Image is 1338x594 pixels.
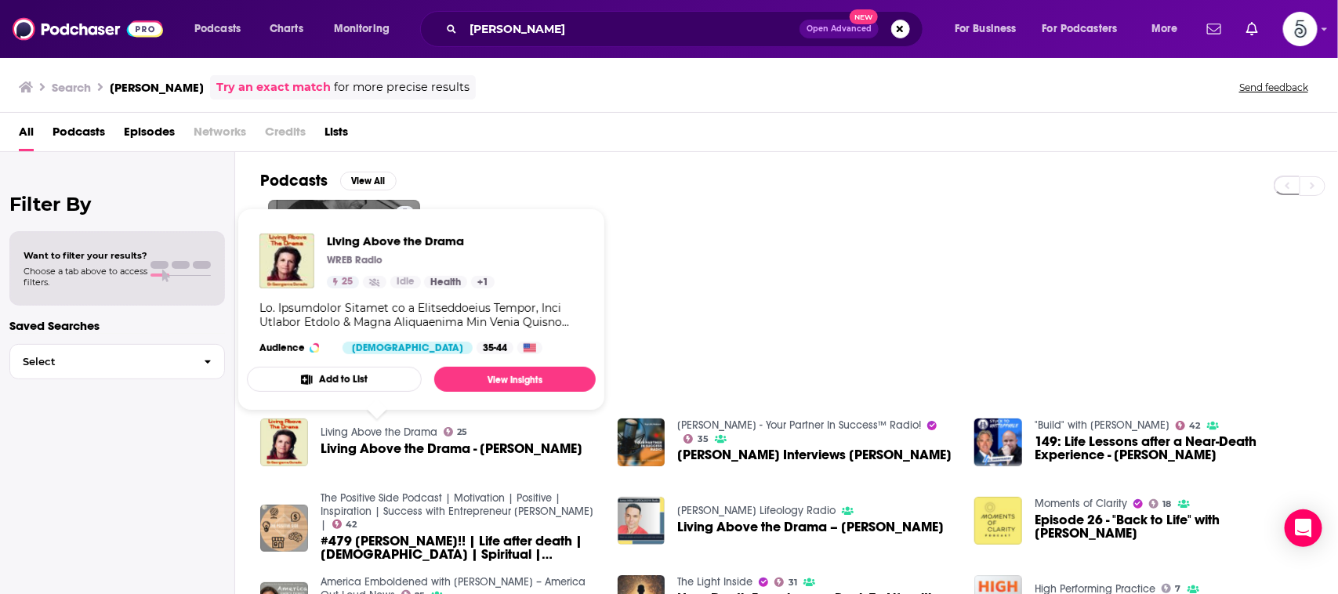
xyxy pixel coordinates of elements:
a: Living Above the Drama - Danny Bader [321,442,582,455]
input: Search podcasts, credits, & more... [463,16,800,42]
a: 42 [1176,421,1201,430]
a: Episode 26 - "Back to Life" with Danny Bader [1035,513,1313,540]
a: PodcastsView All [260,171,397,190]
span: Want to filter your results? [24,250,147,261]
div: Search podcasts, credits, & more... [435,11,938,47]
button: Add to List [247,367,422,392]
a: Show notifications dropdown [1240,16,1264,42]
span: 42 [1190,422,1201,429]
h2: Filter By [9,193,225,216]
button: Show profile menu [1283,12,1318,46]
button: open menu [183,16,261,42]
a: 25 [327,276,359,288]
a: 42 [332,520,357,529]
h3: Search [52,80,91,95]
a: Living Above the Drama [321,426,437,439]
p: WREB Radio [327,254,383,266]
a: All [19,119,34,151]
img: Denise Griffitts Interviews Danny Bader [618,418,665,466]
span: 42 [346,521,357,528]
a: View Insights [434,367,596,392]
h2: Podcasts [260,171,328,190]
a: 149: Life Lessons after a Near-Death Experience - Danny Bader [1035,435,1313,462]
span: #479 [PERSON_NAME]!! | Life after death | [DEMOGRAPHIC_DATA] | Spiritual | Motivation | Inspirati... [321,534,599,561]
button: Select [9,344,225,379]
span: Select [10,357,191,367]
a: 35 [684,434,709,444]
h3: [PERSON_NAME] [110,80,204,95]
span: Living Above the Drama - [PERSON_NAME] [321,442,582,455]
a: #479 Danny Bader!! | Life after death | God | Spiritual | Motivation | Inspiration | [321,534,599,561]
a: Denise Griffitts - Your Partner In Success™ Radio! [677,418,921,432]
span: Charts [270,18,303,40]
button: open menu [1140,16,1198,42]
div: [DEMOGRAPHIC_DATA] [343,342,473,354]
button: Open AdvancedNew [800,20,879,38]
a: James Miller Lifeology Radio [677,504,836,517]
button: open menu [1032,16,1140,42]
p: Saved Searches [9,318,225,333]
span: For Business [955,18,1017,40]
a: +1 [471,276,495,288]
span: 31 [789,579,797,586]
a: Idle [390,276,421,288]
span: Idle [397,274,415,290]
span: Monitoring [334,18,390,40]
a: Health [424,276,467,288]
span: More [1151,18,1178,40]
span: Podcasts [53,119,105,151]
span: for more precise results [334,78,470,96]
a: Charts [259,16,313,42]
h3: Audience [259,342,330,354]
span: Logged in as Spiral5-G2 [1283,12,1318,46]
button: open menu [944,16,1036,42]
a: 31 [774,578,797,587]
span: 7 [1176,585,1181,592]
span: Choose a tab above to access filters. [24,266,147,288]
span: 18 [1163,501,1172,508]
span: 25 [457,429,467,436]
a: The Positive Side Podcast | Motivation | Positive | Inspiration | Success with Entrepreneur Jerem... [321,491,593,531]
img: 149: Life Lessons after a Near-Death Experience - Danny Bader [974,418,1022,466]
a: 25 [444,427,468,436]
a: The Light Inside [677,575,752,589]
a: Show notifications dropdown [1201,16,1227,42]
span: [PERSON_NAME] Interviews [PERSON_NAME] [677,448,952,462]
button: Send feedback [1235,81,1313,94]
a: Denise Griffitts Interviews Danny Bader [677,448,952,462]
div: 35-44 [477,342,513,354]
span: Networks [194,119,246,151]
span: For Podcasters [1042,18,1118,40]
img: Living Above the Drama - Danny Bader [260,418,308,466]
button: open menu [323,16,410,42]
span: Credits [265,119,306,151]
span: Episode 26 - "Back to Life" with [PERSON_NAME] [1035,513,1313,540]
a: Living Above the Drama [327,234,495,248]
div: Lo. Ipsumdolor Sitamet co a Elitseddoeius Tempor, Inci Utlabor Etdolo & Magna Aliquaenima Min Ven... [259,301,583,329]
img: User Profile [1283,12,1318,46]
span: Podcasts [194,18,241,40]
span: 149: Life Lessons after a Near-Death Experience - [PERSON_NAME] [1035,435,1313,462]
a: 18 [1149,499,1172,509]
a: 7 [1162,584,1181,593]
a: Lists [325,119,348,151]
span: Open Advanced [807,25,872,33]
a: Moments of Clarity [1035,497,1127,510]
img: #479 Danny Bader!! | Life after death | God | Spiritual | Motivation | Inspiration | [260,505,308,552]
a: Living Above the Drama – Danny Bader [618,497,665,545]
a: Try an exact match [216,78,331,96]
img: Podchaser - Follow, Share and Rate Podcasts [13,14,163,44]
button: View All [340,172,397,190]
img: Episode 26 - "Back to Life" with Danny Bader [974,497,1022,545]
a: Episodes [124,119,175,151]
span: New [850,9,878,24]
